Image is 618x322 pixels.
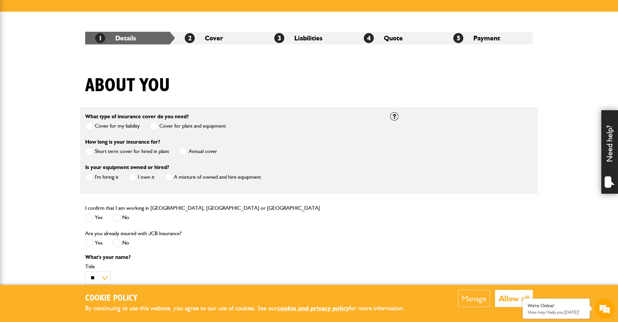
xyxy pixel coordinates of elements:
label: I own it [128,173,154,181]
span: 4 [364,33,374,43]
li: Quote [354,32,443,44]
div: Need help? [601,110,618,194]
p: What's your name? [85,255,380,260]
button: Allow all [495,290,533,307]
span: 5 [453,33,463,43]
label: Yes [85,213,103,222]
label: Annual cover [179,147,217,156]
label: Yes [85,239,103,247]
label: No [113,239,129,247]
span: 2 [185,33,195,43]
label: Short term cover for hired in plant [85,147,169,156]
div: We're Online! [528,303,585,309]
li: Cover [175,32,264,44]
p: By continuing to use this website, you agree to our use of cookies. See our for more information. [85,303,416,314]
label: Title [85,264,380,269]
h2: Cookie Policy [85,293,416,304]
label: How long is your insurance for? [85,139,160,145]
p: How may I help you today? [528,310,585,315]
span: 3 [274,33,284,43]
label: Is your equipment owned or hired? [85,165,169,170]
h1: About you [85,74,170,97]
span: 1 [95,33,105,43]
label: I'm hiring it [85,173,118,181]
li: Payment [443,32,533,44]
label: Cover for plant and equipment [150,122,226,130]
label: What type of insurance cover do you need? [85,114,189,119]
label: Are you already insured with JCB Insurance? [85,231,181,236]
label: No [113,213,129,222]
label: I confirm that I am working in [GEOGRAPHIC_DATA], [GEOGRAPHIC_DATA] or [GEOGRAPHIC_DATA] [85,205,320,211]
label: A mixture of owned and hire equipment [164,173,261,181]
label: Cover for my liability [85,122,140,130]
li: Details [85,32,175,44]
a: cookie and privacy policy [277,304,349,312]
button: Manage [458,290,490,307]
li: Liabilities [264,32,354,44]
